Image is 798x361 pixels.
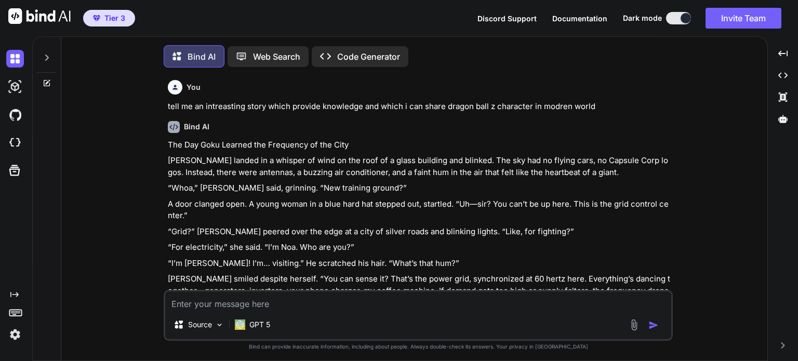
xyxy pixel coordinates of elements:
button: Invite Team [706,8,781,29]
p: [PERSON_NAME] landed in a whisper of wind on the roof of a glass building and blinked. The sky ha... [168,155,671,178]
p: A door clanged open. A young woman in a blue hard hat stepped out, startled. “Uh—sir? You can’t b... [168,198,671,222]
img: cloudideIcon [6,134,24,152]
p: [PERSON_NAME] smiled despite herself. “You can sense it? That’s the power grid, synchronized at 6... [168,273,671,309]
p: “Whoa,” [PERSON_NAME] said, grinning. “New training ground?” [168,182,671,194]
p: Bind can provide inaccurate information, including about people. Always double-check its answers.... [164,343,673,351]
img: premium [93,15,100,21]
h6: Bind AI [184,122,209,132]
button: Discord Support [477,13,537,24]
img: Bind AI [8,8,71,24]
button: premiumTier 3 [83,10,135,26]
p: tell me an intreasting story which provide knowledge and which i can share dragon ball z characte... [168,101,671,113]
button: Documentation [552,13,607,24]
img: githubDark [6,106,24,124]
span: Discord Support [477,14,537,23]
img: settings [6,326,24,343]
p: “Grid?” [PERSON_NAME] peered over the edge at a city of silver roads and blinking lights. “Like, ... [168,226,671,238]
img: darkChat [6,50,24,68]
p: GPT 5 [249,319,270,330]
p: The Day Goku Learned the Frequency of the City [168,139,671,151]
span: Documentation [552,14,607,23]
span: Tier 3 [104,13,125,23]
p: Source [188,319,212,330]
img: Pick Models [215,320,224,329]
img: attachment [628,319,640,331]
p: “I’m [PERSON_NAME]! I’m… visiting.” He scratched his hair. “What’s that hum?” [168,258,671,270]
p: Bind AI [188,50,216,63]
img: GPT 5 [235,319,245,330]
img: icon [648,320,659,330]
h6: You [187,82,201,92]
p: “For electricity,” she said. “I’m Noa. Who are you?” [168,242,671,253]
span: Dark mode [623,13,662,23]
img: darkAi-studio [6,78,24,96]
p: Code Generator [337,50,400,63]
p: Web Search [253,50,300,63]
